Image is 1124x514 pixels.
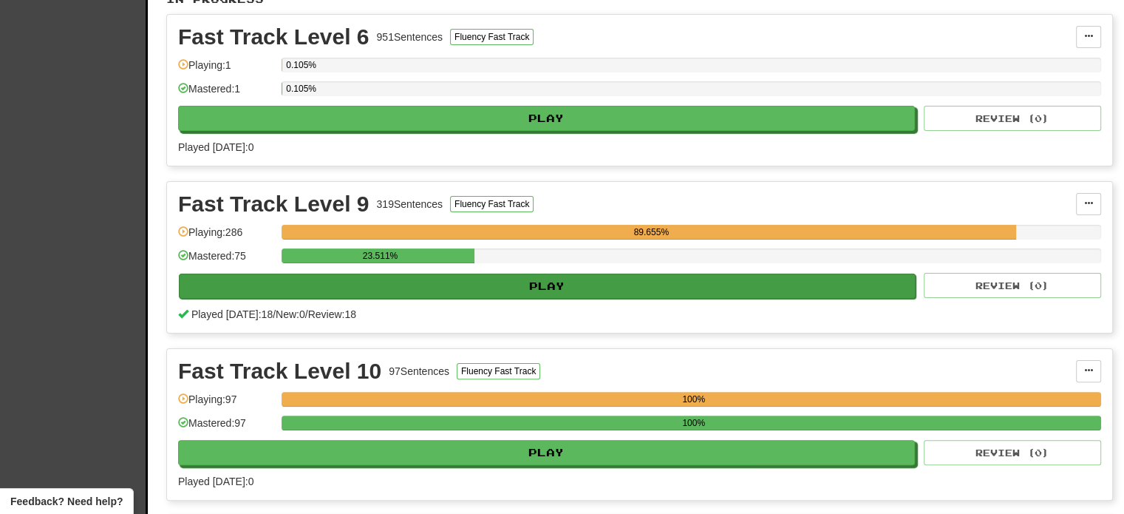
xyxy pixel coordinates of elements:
[450,196,534,212] button: Fluency Fast Track
[924,273,1101,298] button: Review (0)
[178,440,915,465] button: Play
[389,364,449,379] div: 97 Sentences
[305,308,308,320] span: /
[178,392,274,416] div: Playing: 97
[308,308,356,320] span: Review: 18
[286,416,1101,430] div: 100%
[178,416,274,440] div: Mastered: 97
[10,494,123,509] span: Open feedback widget
[178,58,274,82] div: Playing: 1
[286,248,474,263] div: 23.511%
[377,197,443,212] div: 319 Sentences
[179,274,916,299] button: Play
[178,193,369,215] div: Fast Track Level 9
[450,29,534,45] button: Fluency Fast Track
[178,141,253,153] span: Played [DATE]: 0
[276,308,305,320] span: New: 0
[924,106,1101,131] button: Review (0)
[178,476,253,487] span: Played [DATE]: 0
[178,106,915,131] button: Play
[178,26,369,48] div: Fast Track Level 6
[178,360,381,382] div: Fast Track Level 10
[924,440,1101,465] button: Review (0)
[286,225,1016,240] div: 89.655%
[273,308,276,320] span: /
[191,308,273,320] span: Played [DATE]: 18
[286,392,1101,407] div: 100%
[178,225,274,249] div: Playing: 286
[457,363,540,379] button: Fluency Fast Track
[178,81,274,106] div: Mastered: 1
[377,30,443,44] div: 951 Sentences
[178,248,274,273] div: Mastered: 75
